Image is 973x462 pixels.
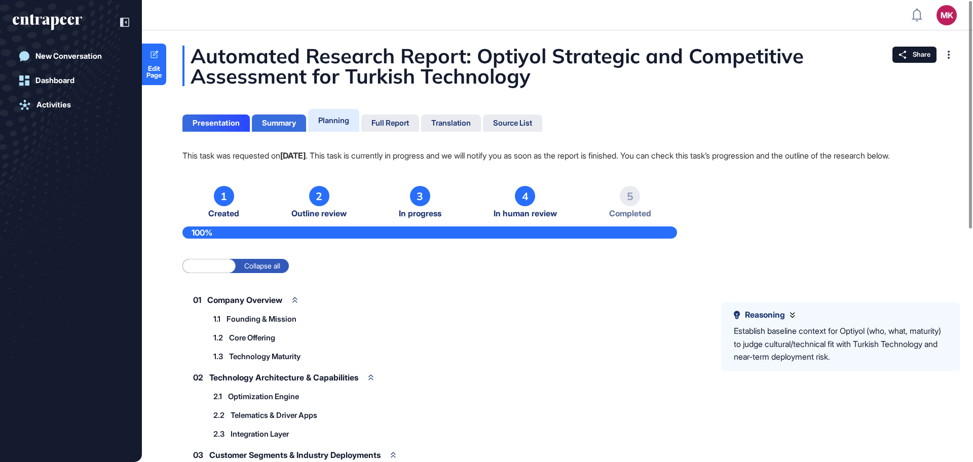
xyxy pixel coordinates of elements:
span: Customer Segments & Industry Deployments [209,451,381,459]
button: MK [937,5,957,25]
span: 01 [193,296,201,304]
span: Share [913,51,930,59]
p: This task was requested on . This task is currently in progress and we will notify you as soon as... [182,149,932,162]
div: 2 [309,186,329,206]
label: Collapse all [236,259,289,273]
span: Outline review [291,209,347,218]
div: Automated Research Report: Optiyol Strategic and Competitive Assessment for Turkish Technology [182,46,932,86]
div: Summary [262,119,296,128]
a: Dashboard [13,70,129,91]
div: 100% [182,226,677,239]
span: Optimization Engine [228,393,299,400]
div: Activities [36,100,71,109]
a: Activities [13,95,129,115]
span: 1.3 [213,353,223,360]
span: Technology Architecture & Capabilities [209,373,358,381]
div: Source List [493,119,532,128]
span: In human review [494,209,557,218]
span: 2.3 [213,430,224,438]
span: 02 [193,373,203,381]
span: Completed [609,209,651,218]
span: 03 [193,451,203,459]
div: 5 [620,186,640,206]
span: Telematics & Driver Apps [231,411,317,419]
span: In progress [399,209,441,218]
div: entrapeer-logo [13,14,82,30]
span: Technology Maturity [229,353,301,360]
a: New Conversation [13,46,129,66]
div: Full Report [371,119,409,128]
span: Integration Layer [231,430,289,438]
span: 2.2 [213,411,224,419]
span: Core Offering [229,334,275,341]
div: 1 [214,186,234,206]
span: Created [208,209,239,218]
span: Reasoning [745,310,785,320]
div: 3 [410,186,430,206]
div: Presentation [193,119,240,128]
div: 4 [515,186,535,206]
div: New Conversation [35,52,102,61]
div: Translation [431,119,471,128]
span: Founding & Mission [227,315,296,323]
strong: [DATE] [280,150,306,161]
div: Dashboard [35,76,74,85]
a: Edit Page [142,44,166,85]
label: Expand all [182,259,236,273]
span: 2.1 [213,393,222,400]
span: Company Overview [207,296,282,304]
div: Establish baseline context for Optiyol (who, what, maturity) to judge cultural/technical fit with... [734,325,948,364]
span: 1.1 [213,315,220,323]
span: Edit Page [142,65,166,79]
span: 1.2 [213,334,223,341]
div: Planning [318,115,349,125]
